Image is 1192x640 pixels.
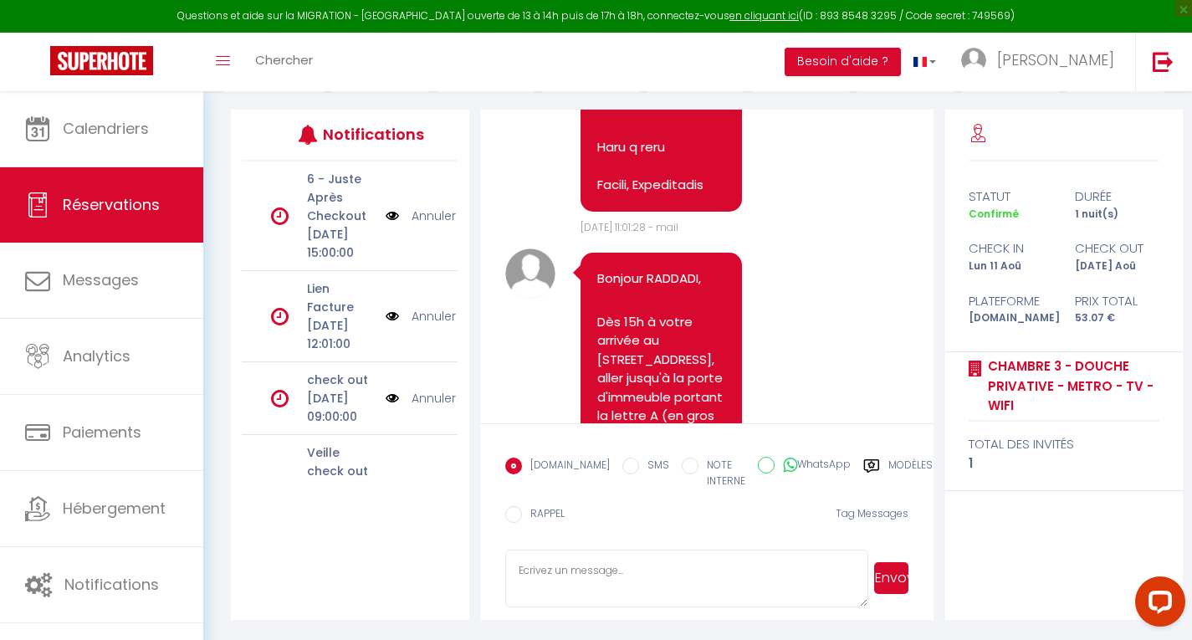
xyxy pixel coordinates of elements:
div: [DOMAIN_NAME] [958,310,1064,326]
span: Hébergement [63,498,166,519]
img: Super Booking [50,46,153,75]
a: Annuler [412,389,456,407]
label: [DOMAIN_NAME] [522,458,610,476]
p: check out [307,371,375,389]
p: Lien Facture [307,279,375,316]
div: 1 nuit(s) [1064,207,1170,223]
span: Messages [63,269,139,290]
font: Bonjour RADDADI, [597,269,701,287]
span: Calendriers [63,118,149,139]
div: Prix total [1064,291,1170,311]
a: Annuler [412,307,456,325]
button: Envoyer [874,562,908,594]
a: en cliquant ici [729,8,799,23]
div: [DATE] Aoû [1064,259,1170,274]
img: NO IMAGE [386,207,399,225]
a: Annuler [412,207,456,225]
button: Besoin d'aide ? [785,48,901,76]
p: Veille check out [307,443,375,480]
p: [DATE] 12:01:00 [307,316,375,353]
div: check in [958,238,1064,259]
img: NO IMAGE [386,307,399,325]
label: SMS [639,458,669,476]
div: statut [958,187,1064,207]
img: avatar.png [505,248,555,299]
span: Analytics [63,346,130,366]
img: ... [961,48,986,73]
p: [DATE] 09:00:00 [307,389,375,426]
span: Paiements [63,422,141,443]
div: 1 [969,453,1159,474]
div: check out [1064,238,1170,259]
h3: Notifications [323,115,413,153]
div: total des invités [969,434,1159,454]
div: Lun 11 Aoû [958,259,1064,274]
a: Chercher [243,33,325,91]
a: Chambre 3 - douche privative - Metro - TV - WIFI [982,356,1159,416]
img: NO IMAGE [386,389,399,407]
label: NOTE INTERNE [698,458,745,489]
label: WhatsApp [775,457,851,475]
span: Réservations [63,194,160,215]
span: Chercher [255,51,313,69]
span: Notifications [64,574,159,595]
p: [DATE] 15:00:00 [307,225,375,262]
span: Confirmé [969,207,1019,221]
a: ... [PERSON_NAME] [949,33,1135,91]
div: 53.07 € [1064,310,1170,326]
span: [PERSON_NAME] [997,49,1114,70]
label: Modèles [888,458,933,492]
div: Plateforme [958,291,1064,311]
p: 6 - Juste Après Checkout [307,170,375,225]
span: Tag Messages [836,506,908,520]
span: [DATE] 11:01:28 - mail [581,220,678,234]
img: logout [1153,51,1174,72]
p: Dès 15h à votre arrivée au [STREET_ADDRESS], aller jusqu'à la porte d'immeuble portant la lettre ... [597,313,725,576]
iframe: LiveChat chat widget [1122,570,1192,640]
div: durée [1064,187,1170,207]
label: RAPPEL [522,506,565,525]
